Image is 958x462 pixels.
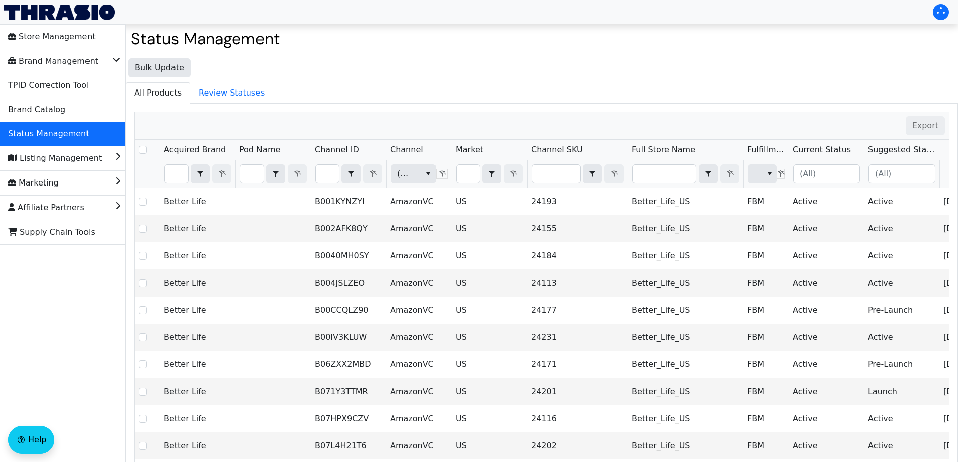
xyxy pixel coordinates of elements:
td: FBM [743,242,789,269]
input: Select Row [139,306,147,314]
td: 24171 [527,351,628,378]
input: Select Row [139,198,147,206]
td: Active [789,378,864,405]
td: Active [789,432,864,459]
span: Channel SKU [531,144,583,156]
td: FBM [743,351,789,378]
td: 24155 [527,215,628,242]
td: 24193 [527,188,628,215]
td: Better_Life_US [628,215,743,242]
span: TPID Correction Tool [8,77,89,94]
span: Status Management [8,126,89,142]
td: Better_Life_US [628,269,743,297]
span: Store Management [8,29,96,45]
td: FBM [743,378,789,405]
td: B001KYNZYI [311,188,386,215]
button: Export [906,116,945,135]
td: FBM [743,215,789,242]
td: US [452,405,527,432]
span: Suggested Status [868,144,935,156]
td: Better Life [160,242,235,269]
td: AmazonVC [386,324,452,351]
td: AmazonVC [386,378,452,405]
td: Better_Life_US [628,188,743,215]
input: Select Row [139,360,147,368]
td: US [452,242,527,269]
span: Bulk Update [135,62,184,74]
input: (All) [869,165,935,183]
td: Better_Life_US [628,297,743,324]
td: Active [789,242,864,269]
td: Better Life [160,378,235,405]
td: Pre-Launch [864,297,939,324]
td: Active [789,324,864,351]
td: AmazonVC [386,242,452,269]
td: US [452,297,527,324]
td: US [452,378,527,405]
td: Better Life [160,269,235,297]
button: Help floatingactionbutton [8,426,54,454]
span: Current Status [793,144,851,156]
th: Filter [864,160,939,188]
td: FBM [743,269,789,297]
td: Better Life [160,297,235,324]
td: Active [864,432,939,459]
td: 24177 [527,297,628,324]
td: AmazonVC [386,297,452,324]
td: Better Life [160,324,235,351]
td: Active [789,188,864,215]
td: Better_Life_US [628,324,743,351]
h2: Status Management [131,29,953,48]
td: Better Life [160,405,235,432]
td: 24116 [527,405,628,432]
input: Select Row [139,415,147,423]
th: Filter [527,160,628,188]
td: Launch [864,378,939,405]
td: AmazonVC [386,351,452,378]
input: Select Row [139,333,147,341]
td: B00IV3KLUW [311,324,386,351]
span: Affiliate Partners [8,200,84,216]
span: Full Store Name [632,144,695,156]
td: AmazonVC [386,269,452,297]
td: B06ZXX2MBD [311,351,386,378]
th: Filter [628,160,743,188]
th: Filter [386,160,452,188]
td: US [452,215,527,242]
input: Select Row [139,442,147,450]
th: Filter [452,160,527,188]
td: FBM [743,405,789,432]
td: Better_Life_US [628,432,743,459]
td: Better_Life_US [628,378,743,405]
input: Filter [165,165,188,183]
td: B07HPX9CZV [311,405,386,432]
td: Active [864,269,939,297]
td: 24231 [527,324,628,351]
span: Market [456,144,483,156]
td: B071Y3TTMR [311,378,386,405]
button: select [699,165,717,183]
td: Active [864,405,939,432]
td: Better_Life_US [628,405,743,432]
span: Help [28,434,46,446]
td: Better_Life_US [628,242,743,269]
td: Better_Life_US [628,351,743,378]
img: Thrasio Logo [4,5,115,20]
td: 24202 [527,432,628,459]
span: Choose Operator [482,164,501,183]
td: Active [864,188,939,215]
button: select [483,165,501,183]
span: Choose Operator [266,164,285,183]
td: Better Life [160,188,235,215]
span: Choose Operator [191,164,210,183]
th: Filter [311,160,386,188]
td: Better Life [160,351,235,378]
span: Fulfillment [747,144,785,156]
td: B07L4H21T6 [311,432,386,459]
span: Choose Operator [699,164,718,183]
td: AmazonVC [386,405,452,432]
th: Filter [235,160,311,188]
span: Choose Operator [341,164,361,183]
td: B0040MH0SY [311,242,386,269]
button: select [342,165,360,183]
